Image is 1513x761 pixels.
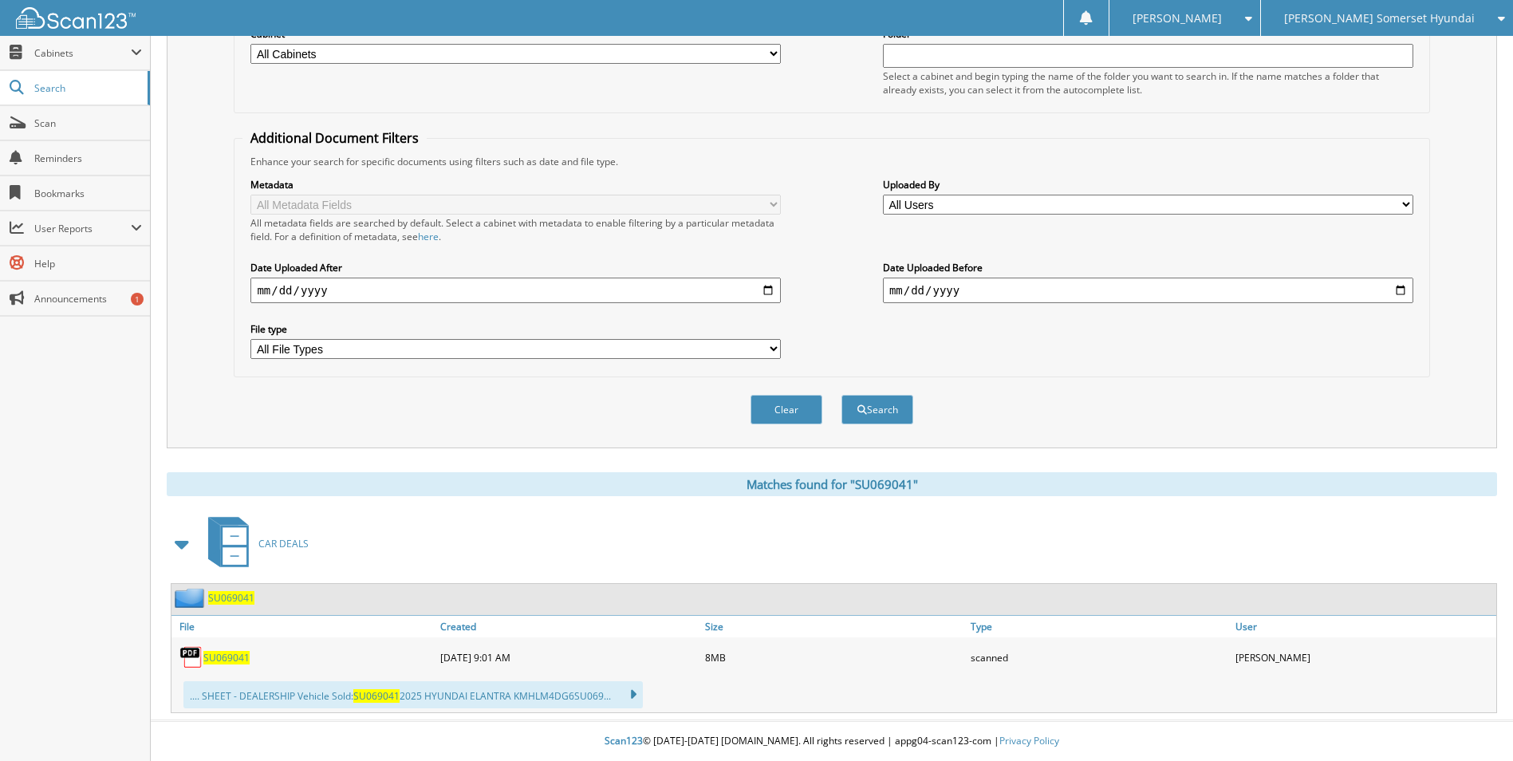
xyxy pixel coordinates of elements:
div: [PERSON_NAME] [1231,641,1496,673]
span: User Reports [34,222,131,235]
img: scan123-logo-white.svg [16,7,136,29]
div: Matches found for "SU069041" [167,472,1497,496]
div: Enhance your search for specific documents using filters such as date and file type. [242,155,1420,168]
a: Privacy Policy [999,734,1059,747]
div: .... SHEET - DEALERSHIP Vehicle Sold: 2025 HYUNDAI ELANTRA KMHLM4DG6SU069... [183,681,643,708]
span: SU069041 [353,689,400,703]
input: start [250,278,781,303]
span: [PERSON_NAME] Somerset Hyundai [1284,14,1475,23]
label: Date Uploaded Before [883,261,1413,274]
input: end [883,278,1413,303]
label: Metadata [250,178,781,191]
a: File [171,616,436,637]
img: folder2.png [175,588,208,608]
div: 8MB [701,641,966,673]
legend: Additional Document Filters [242,129,427,147]
span: Help [34,257,142,270]
button: Search [841,395,913,424]
img: PDF.png [179,645,203,669]
a: SU069041 [208,591,254,605]
label: File type [250,322,781,336]
div: Select a cabinet and begin typing the name of the folder you want to search in. If the name match... [883,69,1413,97]
button: Clear [751,395,822,424]
div: © [DATE]-[DATE] [DOMAIN_NAME]. All rights reserved | appg04-scan123-com | [151,722,1513,761]
label: Date Uploaded After [250,261,781,274]
a: User [1231,616,1496,637]
a: Size [701,616,966,637]
span: Scan [34,116,142,130]
a: Type [967,616,1231,637]
span: Scan123 [605,734,643,747]
a: Created [436,616,701,637]
label: Uploaded By [883,178,1413,191]
div: [DATE] 9:01 AM [436,641,701,673]
span: Bookmarks [34,187,142,200]
span: CAR DEALS [258,537,309,550]
div: All metadata fields are searched by default. Select a cabinet with metadata to enable filtering b... [250,216,781,243]
span: Reminders [34,152,142,165]
span: Announcements [34,292,142,306]
div: scanned [967,641,1231,673]
span: Cabinets [34,46,131,60]
div: 1 [131,293,144,306]
a: here [418,230,439,243]
span: Search [34,81,140,95]
span: [PERSON_NAME] [1133,14,1222,23]
a: CAR DEALS [199,512,309,575]
a: SU069041 [203,651,250,664]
